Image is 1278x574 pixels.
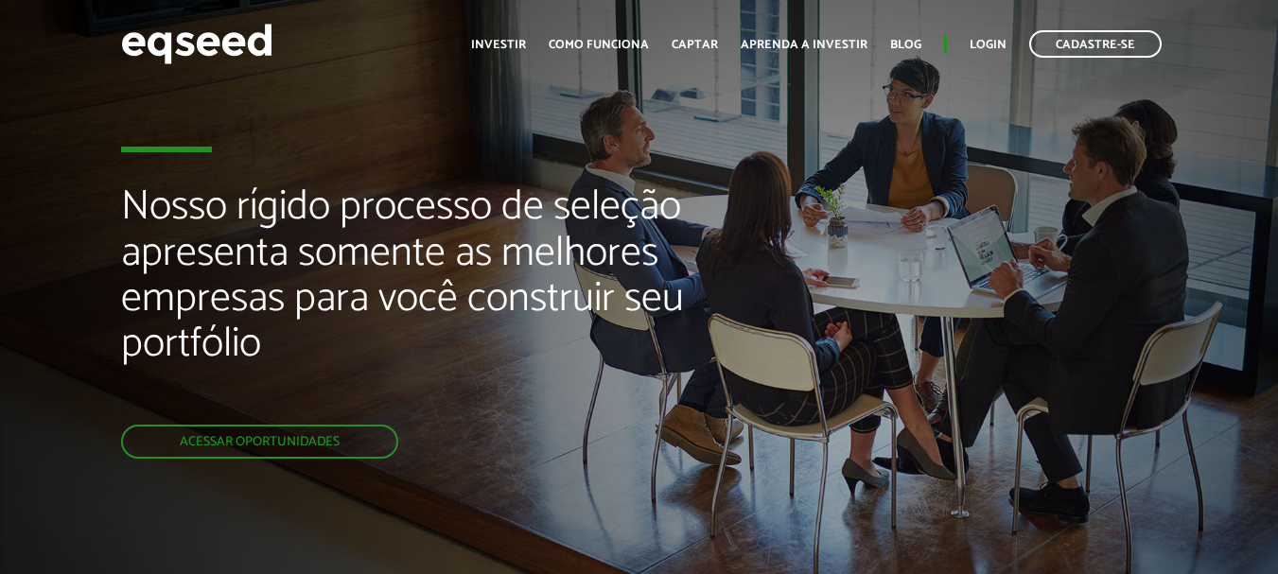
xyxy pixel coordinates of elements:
a: Investir [471,39,526,51]
img: EqSeed [121,19,272,69]
a: Login [970,39,1007,51]
h2: Nosso rígido processo de seleção apresenta somente as melhores empresas para você construir seu p... [121,184,732,425]
a: Blog [890,39,921,51]
a: Como funciona [549,39,649,51]
a: Captar [672,39,718,51]
a: Acessar oportunidades [121,425,398,459]
a: Aprenda a investir [741,39,867,51]
a: Cadastre-se [1029,30,1162,58]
